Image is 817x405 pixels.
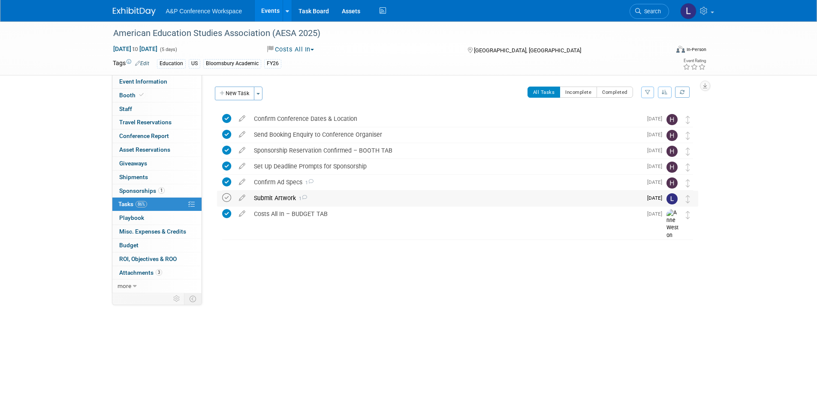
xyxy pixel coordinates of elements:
[680,3,696,19] img: Lianna Iwanikiw
[235,194,250,202] a: edit
[474,47,581,54] span: [GEOGRAPHIC_DATA], [GEOGRAPHIC_DATA]
[666,130,678,141] img: Hannah Siegel
[686,46,706,53] div: In-Person
[112,279,202,293] a: more
[675,87,690,98] a: Refresh
[119,255,177,262] span: ROI, Objectives & ROO
[119,174,148,180] span: Shipments
[203,59,261,68] div: Bloomsbury Academic
[184,293,202,304] td: Toggle Event Tabs
[110,26,656,41] div: American Education Studies Association (AESA 2025)
[647,211,666,217] span: [DATE]
[647,132,666,138] span: [DATE]
[119,92,145,99] span: Booth
[560,87,597,98] button: Incomplete
[159,47,177,52] span: (5 days)
[189,59,200,68] div: US
[158,187,165,194] span: 1
[166,8,242,15] span: A&P Conference Workspace
[250,159,642,174] div: Set Up Deadline Prompts for Sponsorship
[169,293,184,304] td: Personalize Event Tab Strip
[119,187,165,194] span: Sponsorships
[641,8,661,15] span: Search
[113,45,158,53] span: [DATE] [DATE]
[250,127,642,142] div: Send Booking Enquiry to Conference Organiser
[119,228,186,235] span: Misc. Expenses & Credits
[113,59,149,69] td: Tags
[119,132,169,139] span: Conference Report
[647,179,666,185] span: [DATE]
[686,116,690,124] i: Move task
[135,60,149,66] a: Edit
[250,111,642,126] div: Confirm Conference Dates & Location
[235,115,250,123] a: edit
[215,87,254,100] button: New Task
[528,87,561,98] button: All Tasks
[666,114,678,125] img: Hannah Siegel
[250,191,642,205] div: Submit Artwork
[666,193,678,204] img: Lianna Iwanikiw
[647,195,666,201] span: [DATE]
[235,210,250,218] a: edit
[647,163,666,169] span: [DATE]
[666,209,679,240] img: Anne Weston
[686,132,690,140] i: Move task
[597,87,633,98] button: Completed
[119,160,147,167] span: Giveaways
[235,162,250,170] a: edit
[119,214,144,221] span: Playbook
[112,225,202,238] a: Misc. Expenses & Credits
[112,171,202,184] a: Shipments
[647,116,666,122] span: [DATE]
[119,119,172,126] span: Travel Reservations
[118,282,131,289] span: more
[686,211,690,219] i: Move task
[112,143,202,156] a: Asset Reservations
[112,157,202,170] a: Giveaways
[112,116,202,129] a: Travel Reservations
[119,242,139,249] span: Budget
[119,146,170,153] span: Asset Reservations
[686,179,690,187] i: Move task
[666,146,678,157] img: Hannah Siegel
[119,269,162,276] span: Attachments
[112,184,202,198] a: Sponsorships1
[250,207,642,221] div: Costs All In – BUDGET TAB
[235,178,250,186] a: edit
[112,89,202,102] a: Booth
[686,163,690,171] i: Move task
[264,59,281,68] div: FY26
[250,175,642,189] div: Confirm Ad Specs
[686,195,690,203] i: Move task
[156,269,162,276] span: 3
[112,75,202,88] a: Event Information
[131,45,139,52] span: to
[666,162,678,173] img: Hannah Siegel
[157,59,186,68] div: Education
[647,147,666,153] span: [DATE]
[119,78,167,85] span: Event Information
[136,201,147,207] span: 86%
[250,143,642,158] div: Sponsorship Reservation Confirmed – BOOTH TAB
[618,45,707,57] div: Event Format
[112,198,202,211] a: Tasks86%
[235,131,250,138] a: edit
[112,252,202,266] a: ROI, Objectives & ROO
[113,7,156,16] img: ExhibitDay
[666,177,678,189] img: Hannah Siegel
[112,129,202,143] a: Conference Report
[112,102,202,116] a: Staff
[112,266,202,279] a: Attachments3
[683,59,706,63] div: Event Rating
[686,147,690,156] i: Move task
[118,201,147,207] span: Tasks
[296,196,307,201] span: 1
[139,93,144,97] i: Booth reservation complete
[235,147,250,154] a: edit
[112,239,202,252] a: Budget
[676,46,685,53] img: Format-Inperson.png
[630,4,669,19] a: Search
[119,105,132,112] span: Staff
[302,180,314,186] span: 1
[112,211,202,225] a: Playbook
